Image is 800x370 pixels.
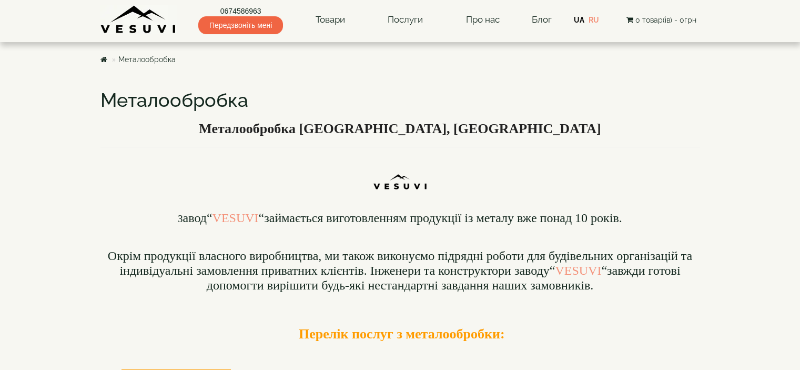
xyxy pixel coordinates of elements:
[199,121,601,136] b: Металообробка [GEOGRAPHIC_DATA], [GEOGRAPHIC_DATA]
[550,264,555,277] span: “
[623,14,700,26] button: 0 товар(ів) - 0грн
[601,264,607,277] span: “
[198,16,283,34] span: Передзвоніть мені
[108,249,692,292] font: завжди готові допомогти вирішити будь-які нестандартні завдання наших замовників.
[108,249,692,277] span: Окрім продукції власного виробництва, ми також виконуємо підрядні роботи для будівельних організа...
[299,326,505,342] b: Перелік послуг з металообробки:
[207,211,212,225] span: “
[198,6,283,16] a: 0674586963
[118,55,176,64] a: Металообробка
[305,8,356,32] a: Товари
[555,264,601,277] a: VESUVI
[589,16,599,24] a: RU
[455,8,510,32] a: Про нас
[183,211,622,225] font: авод займається виготовленням продукції із металу вже понад 10 років.
[100,90,700,111] h1: Металообробка
[574,16,584,24] a: UA
[212,211,259,225] a: VESUVI
[377,8,433,32] a: Послуги
[178,213,183,224] font: З
[532,14,552,25] a: Блог
[635,16,696,24] span: 0 товар(ів) - 0грн
[100,5,177,34] img: Завод VESUVI
[259,211,265,225] span: “
[371,153,429,196] img: Ttn5pm9uIKLcKgZrI-DPJtyXM-1-CpJTlstn2ZXthDzrWzHqWzIXq4ZS7qPkPFVaBoA4GitRGAHsRZshv0hWB0BnCPS-8PrHC...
